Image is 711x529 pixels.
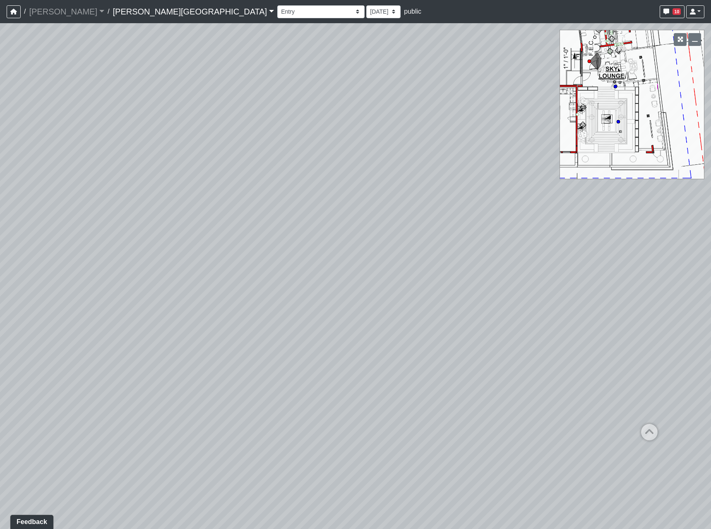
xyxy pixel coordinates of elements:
span: / [21,3,29,20]
a: [PERSON_NAME][GEOGRAPHIC_DATA] [113,3,274,20]
a: [PERSON_NAME] [29,3,104,20]
button: 10 [660,5,685,18]
span: public [404,8,421,15]
span: 10 [673,8,681,15]
iframe: Ybug feedback widget [6,512,55,529]
span: / [104,3,113,20]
